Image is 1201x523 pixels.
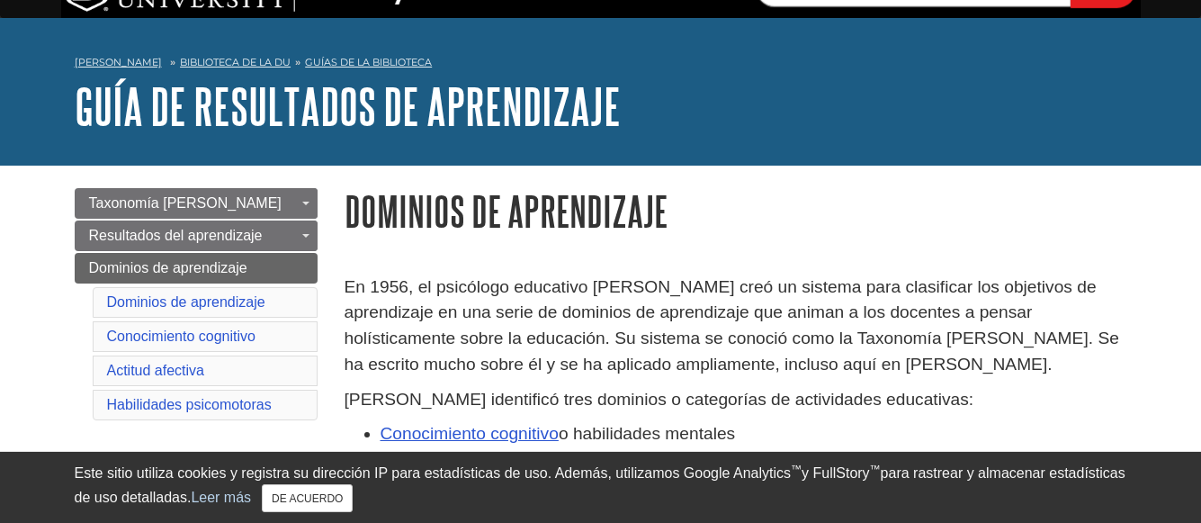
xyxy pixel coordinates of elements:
a: Guías de la biblioteca [305,56,432,68]
font: Taxonomía [PERSON_NAME] [89,195,282,211]
a: Habilidades psicomotoras [107,397,272,412]
a: Leer más [191,490,251,505]
font: DE ACUERDO [272,492,343,505]
font: para rastrear y almacenar estadísticas de uso detalladas. [75,465,1125,505]
button: Cerca [262,484,353,512]
font: Este sitio utiliza cookies y registra su dirección IP para estadísticas de uso. Además, utilizamo... [75,465,792,481]
a: Biblioteca de la DU [180,56,291,68]
font: [PERSON_NAME] [75,56,162,68]
a: Actitud afectiva [107,363,205,378]
font: Resultados del aprendizaje [89,228,263,243]
nav: migaja de pan [75,50,1127,79]
a: Conocimiento cognitivo [107,329,255,344]
a: Taxonomía [PERSON_NAME] [75,188,318,219]
font: Dominios de aprendizaje [89,260,247,275]
font: En 1956, el psicólogo educativo [PERSON_NAME] creó un sistema para clasificar los objetivos de ap... [345,277,1119,374]
a: Resultados del aprendizaje [75,221,318,251]
a: [PERSON_NAME] [75,55,162,70]
font: ™ [870,463,881,475]
a: Conocimiento cognitivo [381,424,559,443]
font: ™ [791,463,802,475]
a: Guía de resultados de aprendizaje [75,78,621,134]
font: Dominios de aprendizaje [345,188,668,234]
a: Dominios de aprendizaje [107,294,265,310]
a: Dominios de aprendizaje [75,253,318,284]
font: y FullStory [802,465,870,481]
div: Menú de la página de guía [75,188,318,424]
font: o habilidades mentales [559,424,735,443]
font: [PERSON_NAME] identificó tres dominios o categorías de actividades educativas: [345,390,974,409]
